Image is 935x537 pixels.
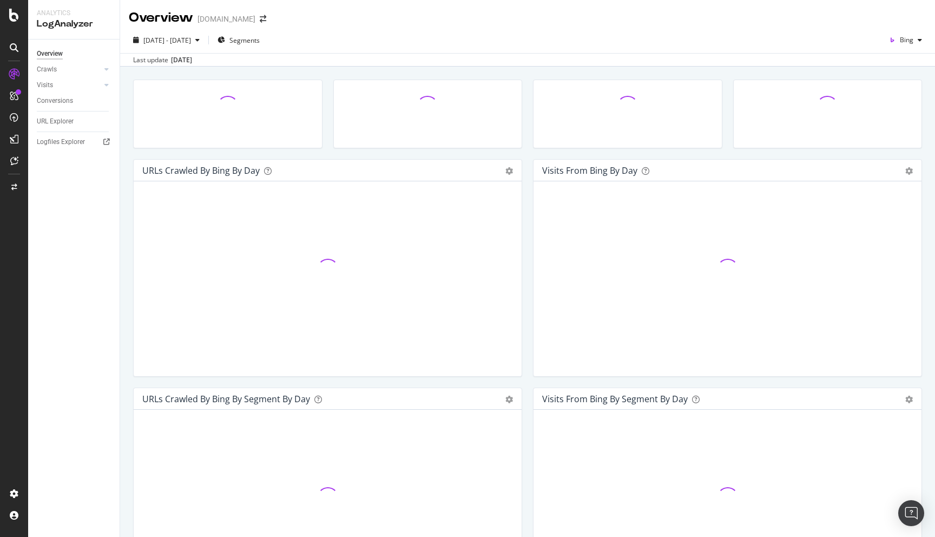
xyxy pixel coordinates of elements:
[37,64,57,75] div: Crawls
[905,167,913,175] div: gear
[37,95,112,107] a: Conversions
[142,165,260,176] div: URLs Crawled by Bing by day
[260,15,266,23] div: arrow-right-arrow-left
[905,396,913,403] div: gear
[505,396,513,403] div: gear
[37,80,101,91] a: Visits
[898,500,924,526] div: Open Intercom Messenger
[37,95,73,107] div: Conversions
[37,80,53,91] div: Visits
[142,394,310,404] div: URLs Crawled by Bing By Segment By Day
[37,116,112,127] a: URL Explorer
[505,167,513,175] div: gear
[37,48,112,60] a: Overview
[37,116,74,127] div: URL Explorer
[900,35,913,44] span: Bing
[171,55,192,65] div: [DATE]
[129,9,193,27] div: Overview
[37,136,112,148] a: Logfiles Explorer
[37,18,111,30] div: LogAnalyzer
[229,36,260,45] span: Segments
[143,36,191,45] span: [DATE] - [DATE]
[129,31,204,49] button: [DATE] - [DATE]
[197,14,255,24] div: [DOMAIN_NAME]
[133,55,192,65] div: Last update
[37,9,111,18] div: Analytics
[885,31,926,49] button: Bing
[542,165,637,176] div: Visits from Bing by day
[37,64,101,75] a: Crawls
[37,136,85,148] div: Logfiles Explorer
[37,48,63,60] div: Overview
[213,31,264,49] button: Segments
[542,394,688,404] div: Visits from Bing By Segment By Day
